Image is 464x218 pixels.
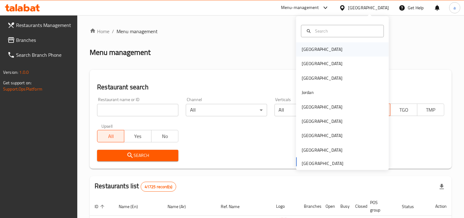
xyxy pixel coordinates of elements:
[16,21,73,29] span: Restaurants Management
[453,4,456,11] span: a
[19,68,29,76] span: 1.0.0
[102,152,173,159] span: Search
[97,104,178,116] input: Search for restaurant name or ID..
[154,132,176,141] span: No
[221,203,248,210] span: Ref. Name
[2,47,78,62] a: Search Branch Phone
[350,197,365,216] th: Closed
[390,104,417,116] button: TGO
[90,28,109,35] a: Home
[281,4,319,11] div: Menu-management
[16,36,73,44] span: Branches
[101,124,113,128] label: Upsell
[168,203,194,210] span: Name (Ar)
[302,89,314,96] div: Jordan
[141,184,176,190] span: 41725 record(s)
[420,105,442,114] span: TMP
[90,47,151,57] h2: Menu management
[141,182,176,192] div: Total records count
[402,203,422,210] span: Status
[90,28,452,35] nav: breadcrumb
[97,150,178,161] button: Search
[3,68,18,76] span: Version:
[302,46,343,53] div: [GEOGRAPHIC_DATA]
[95,203,106,210] span: ID
[95,181,176,192] h2: Restaurants list
[302,118,343,125] div: [GEOGRAPHIC_DATA]
[370,199,390,214] span: POS group
[3,79,32,87] span: Get support on:
[97,82,444,92] h2: Restaurant search
[117,28,158,35] span: Menu management
[335,197,350,216] th: Busy
[321,197,335,216] th: Open
[302,147,343,153] div: [GEOGRAPHIC_DATA]
[112,28,114,35] li: /
[302,132,343,139] div: [GEOGRAPHIC_DATA]
[348,4,389,11] div: [GEOGRAPHIC_DATA]
[119,203,146,210] span: Name (En)
[434,179,449,194] div: Export file
[3,85,42,93] a: Support.OpsPlatform
[2,18,78,33] a: Restaurants Management
[151,130,178,142] button: No
[430,197,452,216] th: Action
[127,132,149,141] span: Yes
[313,28,380,34] input: Search
[97,130,124,142] button: All
[302,60,343,67] div: [GEOGRAPHIC_DATA]
[186,104,267,116] div: All
[302,104,343,110] div: [GEOGRAPHIC_DATA]
[275,104,356,116] div: All
[16,51,73,59] span: Search Branch Phone
[417,104,444,116] button: TMP
[100,132,122,141] span: All
[302,75,343,82] div: [GEOGRAPHIC_DATA]
[2,33,78,47] a: Branches
[124,130,151,142] button: Yes
[299,197,321,216] th: Branches
[271,197,299,216] th: Logo
[393,105,415,114] span: TGO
